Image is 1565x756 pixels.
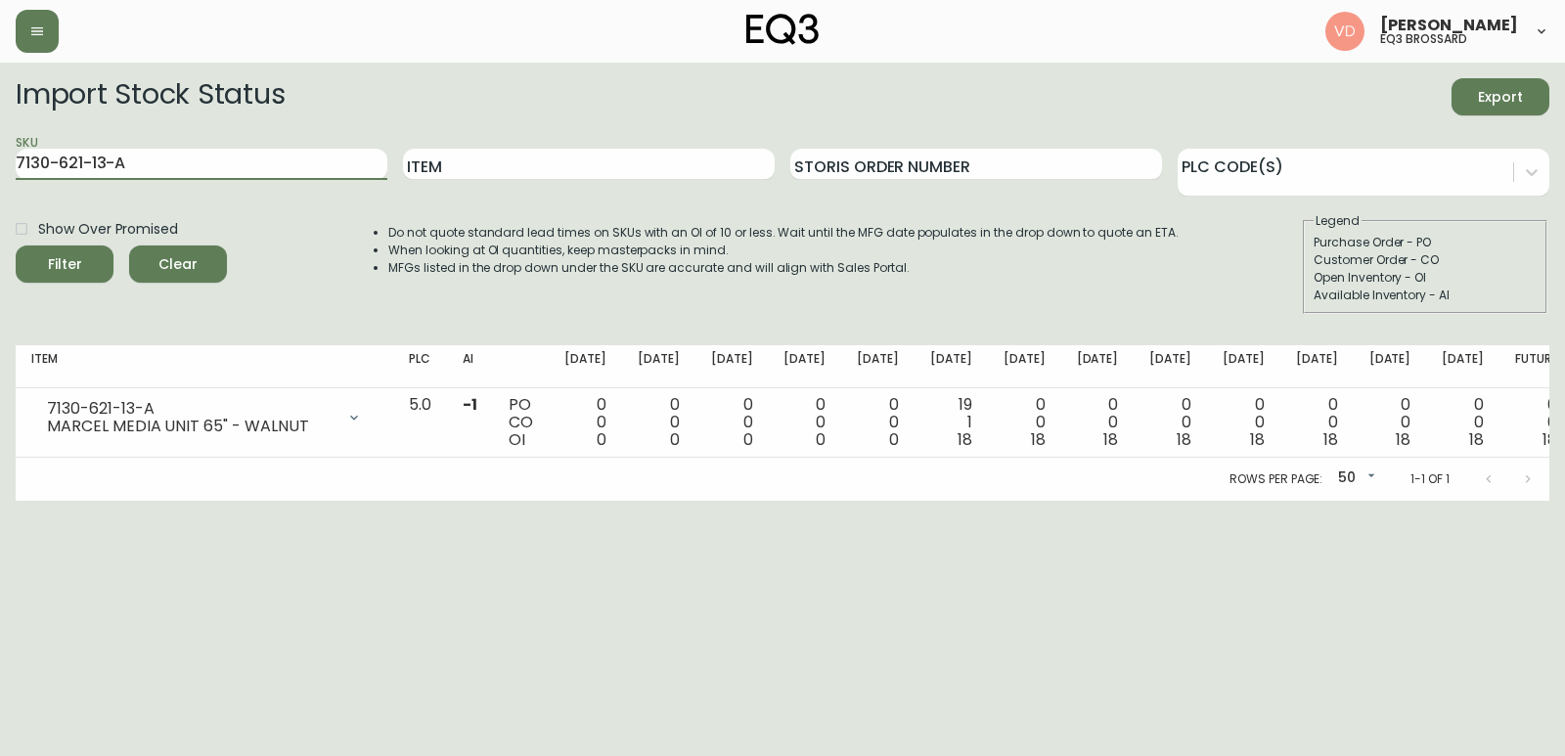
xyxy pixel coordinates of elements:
th: [DATE] [915,345,988,388]
div: 0 0 [1515,396,1557,449]
div: MARCEL MEDIA UNIT 65" - WALNUT [47,418,335,435]
div: Available Inventory - AI [1314,287,1537,304]
span: 18 [1469,428,1484,451]
span: [PERSON_NAME] [1380,18,1518,33]
span: 0 [743,428,753,451]
th: [DATE] [1134,345,1207,388]
span: 18 [1250,428,1265,451]
span: Clear [145,252,211,277]
div: 0 0 [1442,396,1484,449]
div: Filter [48,252,82,277]
th: AI [447,345,493,388]
div: 0 0 [1149,396,1191,449]
th: [DATE] [1426,345,1499,388]
span: 18 [1177,428,1191,451]
div: 0 0 [711,396,753,449]
div: 0 0 [638,396,680,449]
div: 7130-621-13-AMARCEL MEDIA UNIT 65" - WALNUT [31,396,378,439]
p: 1-1 of 1 [1410,470,1450,488]
div: 19 1 [930,396,972,449]
div: Purchase Order - PO [1314,234,1537,251]
span: 18 [958,428,972,451]
h2: Import Stock Status [16,78,285,115]
img: logo [746,14,819,45]
h5: eq3 brossard [1380,33,1467,45]
th: [DATE] [768,345,841,388]
th: [DATE] [1354,345,1427,388]
th: [DATE] [1061,345,1135,388]
th: [DATE] [988,345,1061,388]
li: When looking at OI quantities, keep masterpacks in mind. [388,242,1179,259]
th: Item [16,345,393,388]
span: Export [1467,85,1534,110]
th: [DATE] [622,345,695,388]
th: [DATE] [841,345,915,388]
span: 18 [1103,428,1118,451]
span: Show Over Promised [38,219,178,240]
img: 34cbe8de67806989076631741e6a7c6b [1325,12,1364,51]
th: [DATE] [1207,345,1280,388]
span: OI [509,428,525,451]
div: 0 0 [1223,396,1265,449]
th: [DATE] [1280,345,1354,388]
div: 0 0 [1004,396,1046,449]
div: Customer Order - CO [1314,251,1537,269]
div: 7130-621-13-A [47,400,335,418]
div: 0 0 [564,396,606,449]
th: [DATE] [549,345,622,388]
legend: Legend [1314,212,1362,230]
span: -1 [463,393,477,416]
div: 0 0 [1369,396,1411,449]
div: PO CO [509,396,533,449]
th: [DATE] [695,345,769,388]
button: Clear [129,245,227,283]
span: 18 [1543,428,1557,451]
button: Filter [16,245,113,283]
div: 0 0 [1296,396,1338,449]
span: 18 [1031,428,1046,451]
span: 0 [816,428,826,451]
div: 50 [1330,463,1379,495]
li: Do not quote standard lead times on SKUs with an OI of 10 or less. Wait until the MFG date popula... [388,224,1179,242]
div: Open Inventory - OI [1314,269,1537,287]
p: Rows per page: [1230,470,1322,488]
li: MFGs listed in the drop down under the SKU are accurate and will align with Sales Portal. [388,259,1179,277]
div: 0 0 [857,396,899,449]
span: 0 [670,428,680,451]
div: 0 0 [783,396,826,449]
button: Export [1452,78,1549,115]
span: 0 [597,428,606,451]
span: 18 [1323,428,1338,451]
span: 18 [1396,428,1410,451]
div: 0 0 [1077,396,1119,449]
td: 5.0 [393,388,447,458]
th: PLC [393,345,447,388]
span: 0 [889,428,899,451]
